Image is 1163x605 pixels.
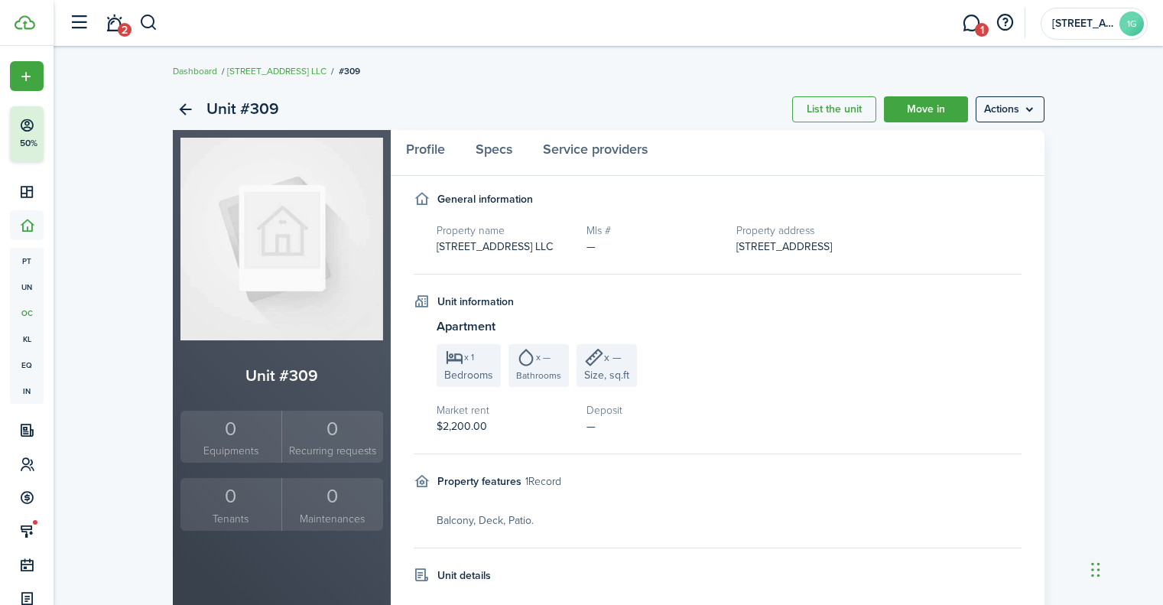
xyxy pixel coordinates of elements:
[437,317,1022,337] h3: Apartment
[180,363,383,388] h2: Unit #309
[118,23,132,37] span: 2
[180,478,282,531] a: 0Tenants
[992,10,1018,36] button: Open resource center
[184,482,278,511] div: 0
[10,352,44,378] a: eq
[10,106,137,161] button: 50%
[1119,11,1144,36] avatar-text: 1G
[536,353,551,362] span: x —
[139,10,158,36] button: Search
[173,96,199,122] a: Back
[10,274,44,300] a: un
[957,4,986,43] a: Messaging
[437,568,491,584] h4: Unit details
[180,411,282,464] a: 0Equipments
[525,473,561,490] small: 1 Record
[437,402,571,418] h5: Market rent
[604,350,622,366] span: x —
[586,418,596,434] span: —
[184,443,278,459] small: Equipments
[460,130,528,176] a: Specs
[286,443,379,459] small: Recurring requests
[976,96,1044,122] menu-btn: Actions
[19,137,38,150] p: 50%
[976,96,1044,122] button: Open menu
[437,223,571,239] h5: Property name
[884,96,968,122] a: Move in
[584,367,629,383] span: Size, sq.ft
[586,402,721,418] h5: Deposit
[281,411,383,464] a: 0Recurring requests
[586,239,596,255] span: —
[10,300,44,326] a: oc
[437,191,533,207] h4: General information
[736,239,832,255] span: [STREET_ADDRESS]
[99,4,128,43] a: Notifications
[286,482,379,511] div: 0
[286,511,379,527] small: Maintenances
[437,239,553,255] span: [STREET_ADDRESS] LLC
[227,64,326,78] a: [STREET_ADDRESS] LLC
[516,369,561,382] span: Bathrooms
[281,478,383,531] a: 0Maintenances
[10,378,44,404] a: in
[437,418,487,434] span: $2,200.00
[437,512,1022,529] div: Balcony, Deck, Patio.
[1087,532,1163,605] iframe: Chat Widget
[286,415,379,444] div: 0
[15,15,35,30] img: TenantCloud
[464,353,474,362] span: x 1
[64,8,93,37] button: Open sidebar
[10,248,44,274] a: pt
[10,326,44,352] a: kl
[184,415,278,444] div: 0
[437,294,514,310] h4: Unit information
[10,61,44,91] button: Open menu
[975,23,989,37] span: 1
[792,96,876,122] a: List the unit
[180,138,383,340] img: Unit avatar
[528,130,663,176] a: Service providers
[437,473,521,490] h4: Property features
[444,367,493,383] span: Bedrooms
[1052,18,1113,29] span: 153 Green St LLC
[339,64,360,78] span: #309
[184,511,278,527] small: Tenants
[586,223,721,239] h5: Mls #
[173,64,217,78] a: Dashboard
[1091,547,1100,593] div: Drag
[736,223,1022,239] h5: Property address
[206,96,279,122] h2: Unit #309
[391,130,460,176] a: Profile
